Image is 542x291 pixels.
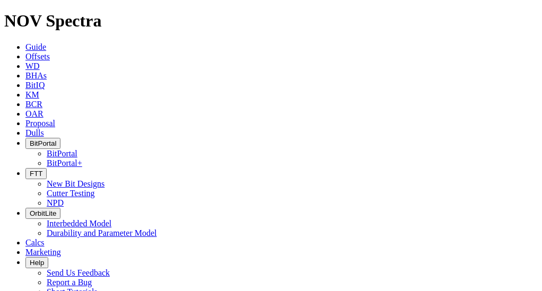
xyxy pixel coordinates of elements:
[30,139,56,147] span: BitPortal
[25,138,60,149] button: BitPortal
[25,100,42,109] a: BCR
[25,238,45,247] a: Calcs
[47,149,77,158] a: BitPortal
[47,268,110,277] a: Send Us Feedback
[25,52,50,61] a: Offsets
[25,71,47,80] a: BHAs
[25,119,55,128] a: Proposal
[25,42,46,51] a: Guide
[30,209,56,217] span: OrbitLite
[47,278,92,287] a: Report a Bug
[47,179,104,188] a: New Bit Designs
[47,219,111,228] a: Interbedded Model
[4,11,538,31] h1: NOV Spectra
[47,158,82,167] a: BitPortal+
[25,168,47,179] button: FTT
[25,128,44,137] a: Dulls
[25,61,40,70] a: WD
[47,198,64,207] a: NPD
[47,228,157,237] a: Durability and Parameter Model
[25,257,48,268] button: Help
[47,189,95,198] a: Cutter Testing
[25,248,61,257] a: Marketing
[25,81,45,90] a: BitIQ
[25,208,60,219] button: OrbitLite
[30,259,44,267] span: Help
[25,90,39,99] a: KM
[25,109,43,118] a: OAR
[30,170,42,178] span: FTT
